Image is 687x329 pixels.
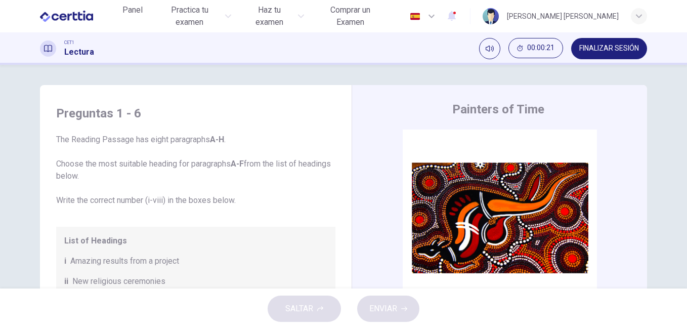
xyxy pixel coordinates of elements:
span: CET1 [64,39,74,46]
b: A-H [210,135,224,144]
span: i [64,255,66,267]
h4: Preguntas 1 - 6 [56,105,335,121]
a: Panel [116,1,149,31]
h4: Painters of Time [452,101,544,117]
img: es [409,13,421,20]
button: Comprar un Examen [312,1,389,31]
span: The Reading Passage has eight paragraphs . Choose the most suitable heading for paragraphs from t... [56,134,335,207]
span: Comprar un Examen [316,4,384,28]
h1: Lectura [64,46,94,58]
button: Panel [116,1,149,19]
button: Practica tu examen [153,1,236,31]
a: CERTTIA logo [40,6,116,26]
span: New religious ceremonies [72,275,165,287]
span: Amazing results from a project [70,255,179,267]
span: FINALIZAR SESIÓN [579,45,639,53]
button: 00:00:21 [508,38,563,58]
img: CERTTIA logo [40,6,93,26]
span: Practica tu examen [157,4,223,28]
b: A-F [231,159,244,169]
button: FINALIZAR SESIÓN [571,38,647,59]
div: [PERSON_NAME] [PERSON_NAME] [507,10,619,22]
button: Haz tu examen [239,1,308,31]
span: Panel [122,4,143,16]
span: Haz tu examen [243,4,294,28]
div: Silenciar [479,38,500,59]
div: Ocultar [508,38,563,59]
span: 00:00:21 [527,44,554,52]
span: ii [64,275,68,287]
img: Profile picture [483,8,499,24]
span: List of Headings [64,235,327,247]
